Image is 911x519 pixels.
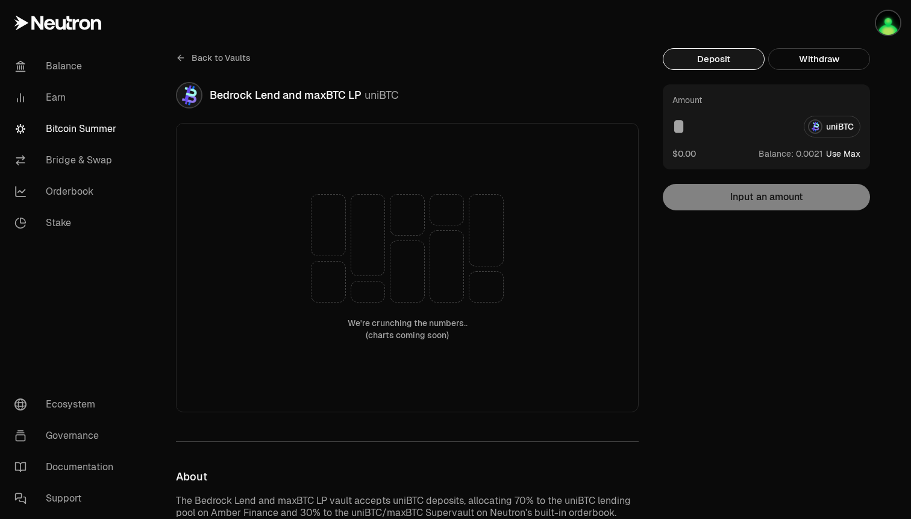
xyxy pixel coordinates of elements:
a: Bridge & Swap [5,145,130,176]
a: Documentation [5,451,130,483]
a: Support [5,483,130,514]
div: Amount [672,94,702,106]
h3: About [176,471,639,483]
a: Balance [5,51,130,82]
span: uniBTC [365,88,399,102]
a: Governance [5,420,130,451]
button: Use Max [826,148,860,160]
span: Balance: [759,148,794,160]
span: Back to Vaults [192,52,251,64]
div: We're crunching the numbers.. (charts coming soon) [348,317,468,341]
img: uniBTC Logo [177,83,201,107]
a: Bitcoin Summer [5,113,130,145]
button: Withdraw [768,48,870,70]
img: toxf1 [876,11,900,35]
a: Back to Vaults [176,48,251,68]
a: Stake [5,207,130,239]
a: Earn [5,82,130,113]
button: Deposit [663,48,765,70]
a: Ecosystem [5,389,130,420]
button: $0.00 [672,147,696,160]
span: Bedrock Lend and maxBTC LP [210,88,362,102]
a: Orderbook [5,176,130,207]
